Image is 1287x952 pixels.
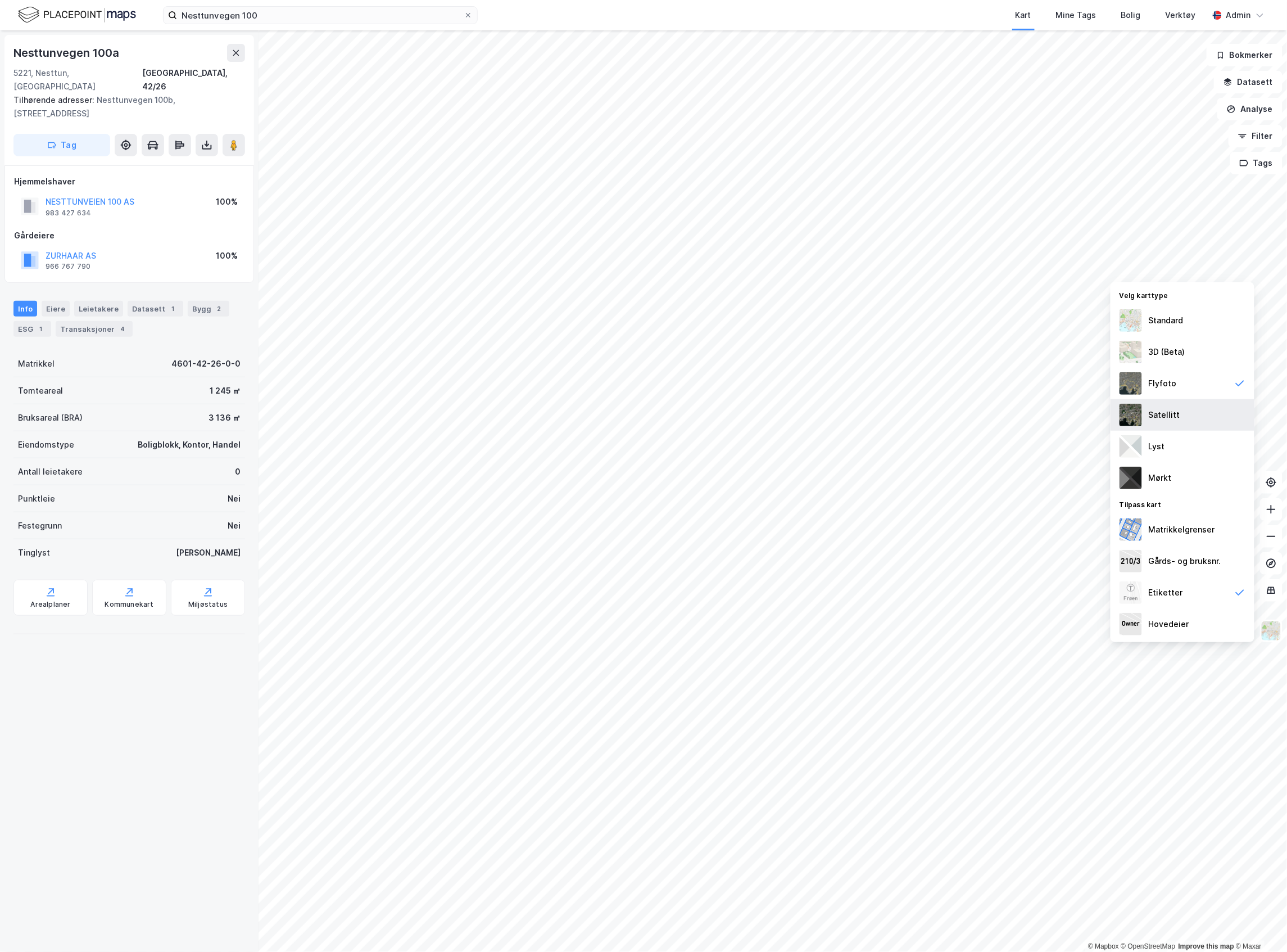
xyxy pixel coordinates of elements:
img: Z [1261,620,1282,642]
div: 100% [216,249,238,263]
div: 0 [235,465,241,479]
div: Arealplaner [30,600,70,609]
div: Bygg [188,301,229,317]
div: [PERSON_NAME] [176,546,241,560]
div: Hjemmelshaver [14,175,244,188]
a: Improve this map [1179,942,1234,950]
button: Analyse [1217,98,1283,120]
div: Mørkt [1149,471,1172,485]
div: Nesttunvegen 100a [13,44,121,62]
a: OpenStreetMap [1121,942,1176,950]
div: Miljøstatus [188,600,228,609]
img: luj3wr1y2y3+OchiMxRmMxRlscgabnMEmZ7DJGWxyBpucwSZnsMkZbHIGm5zBJmewyRlscgabnMEmZ7DJGWxyBpucwSZnsMkZ... [1120,435,1142,458]
img: majorOwner.b5e170eddb5c04bfeeff.jpeg [1120,613,1142,635]
div: 966 767 790 [46,262,90,271]
div: Kontrollprogram for chat [1231,898,1287,952]
img: Z [1120,341,1142,363]
button: Datasett [1214,71,1283,93]
div: Lyst [1149,440,1165,453]
div: 4 [117,323,128,335]
div: Matrikkel [18,357,55,371]
div: Eiere [42,301,70,317]
img: Z [1120,581,1142,604]
div: Tomteareal [18,384,63,398]
div: Punktleie [18,492,55,506]
img: logo.f888ab2527a4732fd821a326f86c7f29.svg [18,5,136,25]
img: cadastreKeys.547ab17ec502f5a4ef2b.jpeg [1120,550,1142,572]
div: 2 [214,303,225,314]
div: 100% [216,195,238,209]
div: Nei [228,519,241,533]
div: Festegrunn [18,519,62,533]
div: ESG [13,321,51,337]
div: Satellitt [1149,408,1180,422]
div: 3D (Beta) [1149,345,1185,359]
div: Kart [1016,8,1031,22]
div: Gårds- og bruksnr. [1149,554,1221,568]
input: Søk på adresse, matrikkel, gårdeiere, leietakere eller personer [177,7,464,24]
div: Kommunekart [105,600,153,609]
div: Transaksjoner [56,321,133,337]
div: Leietakere [74,301,123,317]
div: Boligblokk, Kontor, Handel [138,438,241,452]
div: Info [13,301,37,317]
div: Verktøy [1166,8,1196,22]
div: 983 427 634 [46,209,91,218]
div: Antall leietakere [18,465,83,479]
img: 9k= [1120,404,1142,426]
button: Bokmerker [1207,44,1283,66]
img: nCdM7BzjoCAAAAAElFTkSuQmCC [1120,467,1142,489]
div: 5221, Nesttun, [GEOGRAPHIC_DATA] [13,66,143,93]
div: Matrikkelgrenser [1149,523,1215,536]
div: Hovedeier [1149,617,1189,631]
div: Mine Tags [1056,8,1096,22]
div: Etiketter [1149,586,1183,599]
div: Tinglyst [18,546,50,560]
div: Velg karttype [1111,285,1254,305]
img: cadastreBorders.cfe08de4b5ddd52a10de.jpeg [1120,518,1142,541]
img: Z [1120,309,1142,332]
div: Bolig [1121,8,1141,22]
button: Tag [13,134,110,156]
span: Tilhørende adresser: [13,95,97,105]
div: Nesttunvegen 100b, [STREET_ADDRESS] [13,93,236,120]
div: Admin [1226,8,1251,22]
div: Datasett [128,301,183,317]
button: Filter [1229,125,1283,147]
div: Nei [228,492,241,506]
div: 4601-42-26-0-0 [171,357,241,371]
div: Eiendomstype [18,438,74,452]
button: Tags [1230,152,1283,174]
iframe: Chat Widget [1231,898,1287,952]
img: Z [1120,372,1142,395]
div: Bruksareal (BRA) [18,411,83,425]
div: Flyfoto [1149,377,1177,390]
a: Mapbox [1088,942,1119,950]
div: 1 [35,323,47,335]
div: 1 [167,303,179,314]
div: Gårdeiere [14,229,244,242]
div: [GEOGRAPHIC_DATA], 42/26 [143,66,246,93]
div: 3 136 ㎡ [209,411,241,425]
div: 1 245 ㎡ [210,384,241,398]
div: Standard [1149,314,1184,327]
div: Tilpass kart [1111,494,1254,514]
